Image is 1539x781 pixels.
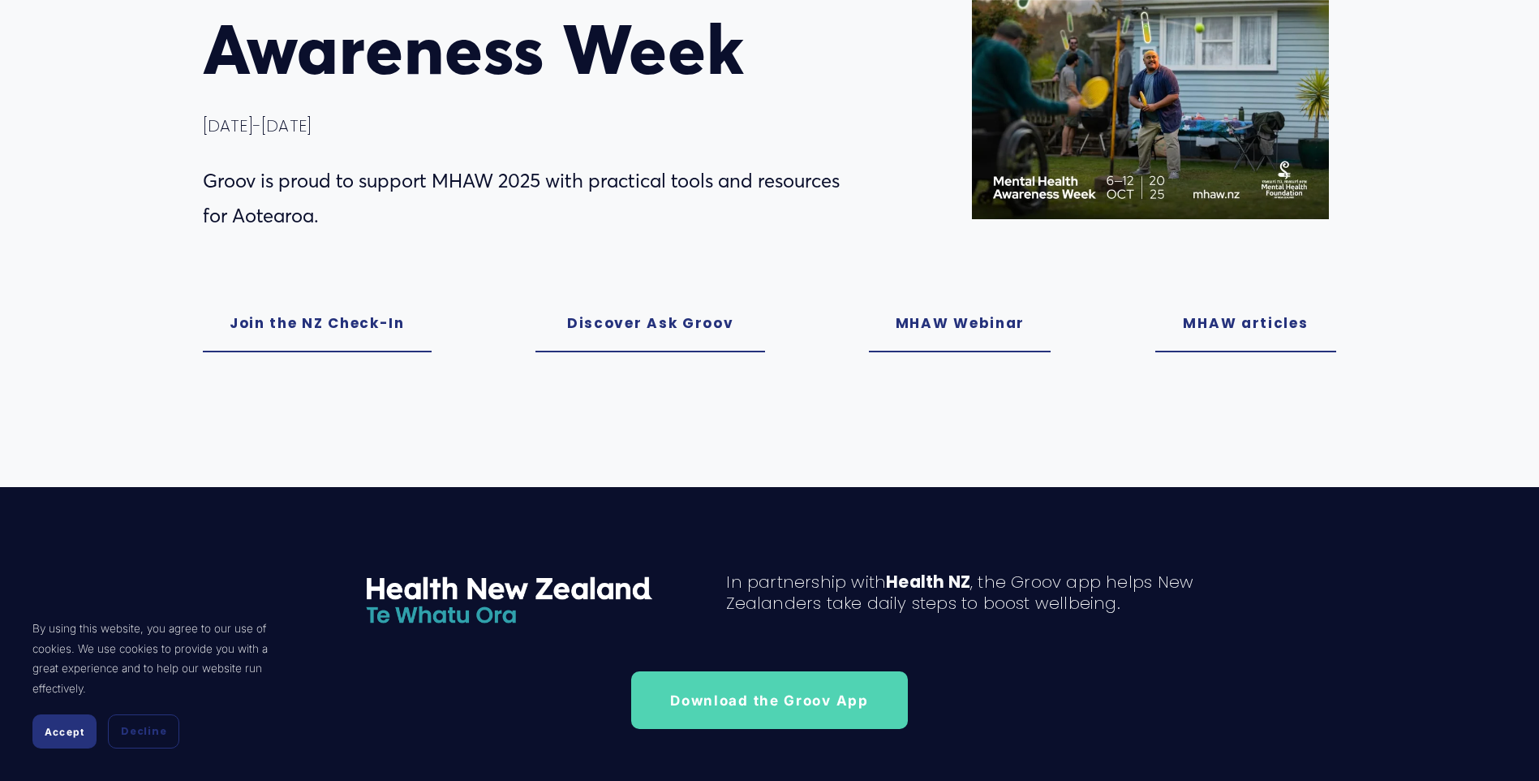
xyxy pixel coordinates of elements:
p: Groov is proud to support MHAW 2025 with practical tools and resources for Aotearoa. [203,164,861,234]
span: Decline [121,724,166,739]
p: By using this website, you agree to our use of cookies. We use cookies to provide you with a grea... [32,619,292,698]
section: Cookie banner [16,602,308,765]
button: Decline [108,714,179,749]
h4: [DATE]-[DATE] [203,115,861,136]
a: Discover Ask Groov [535,295,765,352]
a: MHAW Webinar [869,295,1051,352]
a: Download the Groov App [631,671,908,729]
span: Accept [45,726,84,738]
button: Accept [32,714,97,749]
a: Join the NZ Check-In [203,295,432,352]
h4: In partnership with , the Groov app helps New Zealanders take daily steps to boost wellbeing. [726,572,1193,615]
strong: Health NZ [886,571,970,593]
a: MHAW articles [1155,295,1337,352]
